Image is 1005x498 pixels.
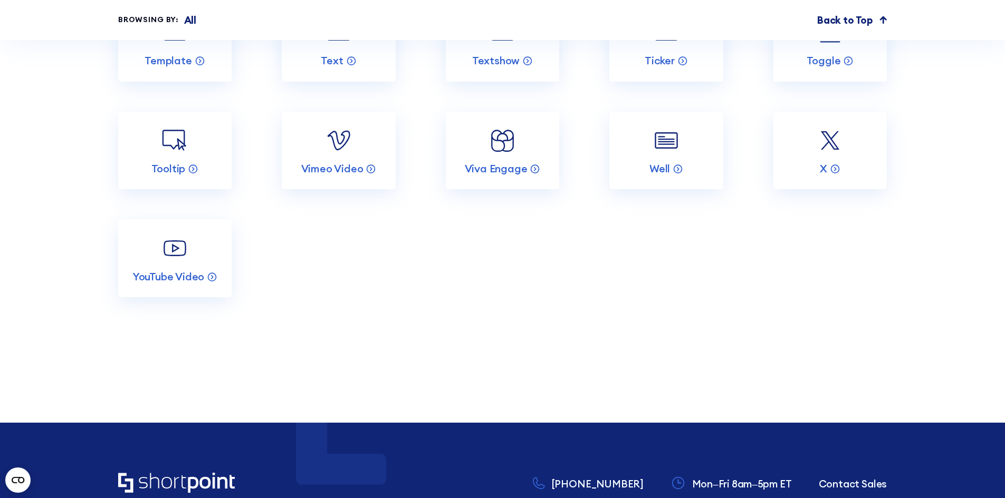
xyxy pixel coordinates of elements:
a: Back to Top [817,13,887,28]
img: Viva Engage [487,125,518,155]
p: Well [649,162,670,175]
a: Vimeo Video [282,112,395,190]
img: X [815,125,845,155]
p: Template [145,54,192,67]
a: X [773,112,887,190]
a: Text [282,4,395,82]
a: Well [609,112,723,190]
a: Template [118,4,232,82]
p: Textshow [472,54,520,67]
a: Viva Engage [446,112,559,190]
img: Well [651,125,681,155]
a: [PHONE_NUMBER] [533,476,644,492]
p: [PHONE_NUMBER] [551,476,644,492]
button: Open CMP widget [5,467,31,493]
img: Vimeo Video [323,125,353,155]
iframe: Chat Widget [815,376,1005,498]
a: YouTube Video [118,219,232,297]
div: Browsing by: [118,14,179,25]
div: Widget de chat [815,376,1005,498]
a: Toggle [773,4,887,82]
img: YouTube Video [160,233,190,263]
img: Tooltip [160,125,190,155]
a: Textshow [446,4,559,82]
p: X [820,162,827,175]
p: Ticker [645,54,675,67]
p: All [184,13,196,28]
p: Viva Engage [465,162,528,175]
p: Tooltip [151,162,186,175]
p: Mon–Fri 8am–5pm ET [692,476,792,492]
a: Ticker [609,4,723,82]
p: Toggle [807,54,841,67]
p: Text [321,54,343,67]
p: Back to Top [817,13,873,28]
p: YouTube Video [132,270,204,284]
a: Tooltip [118,112,232,190]
p: Vimeo Video [301,162,363,175]
a: Home [118,473,235,494]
